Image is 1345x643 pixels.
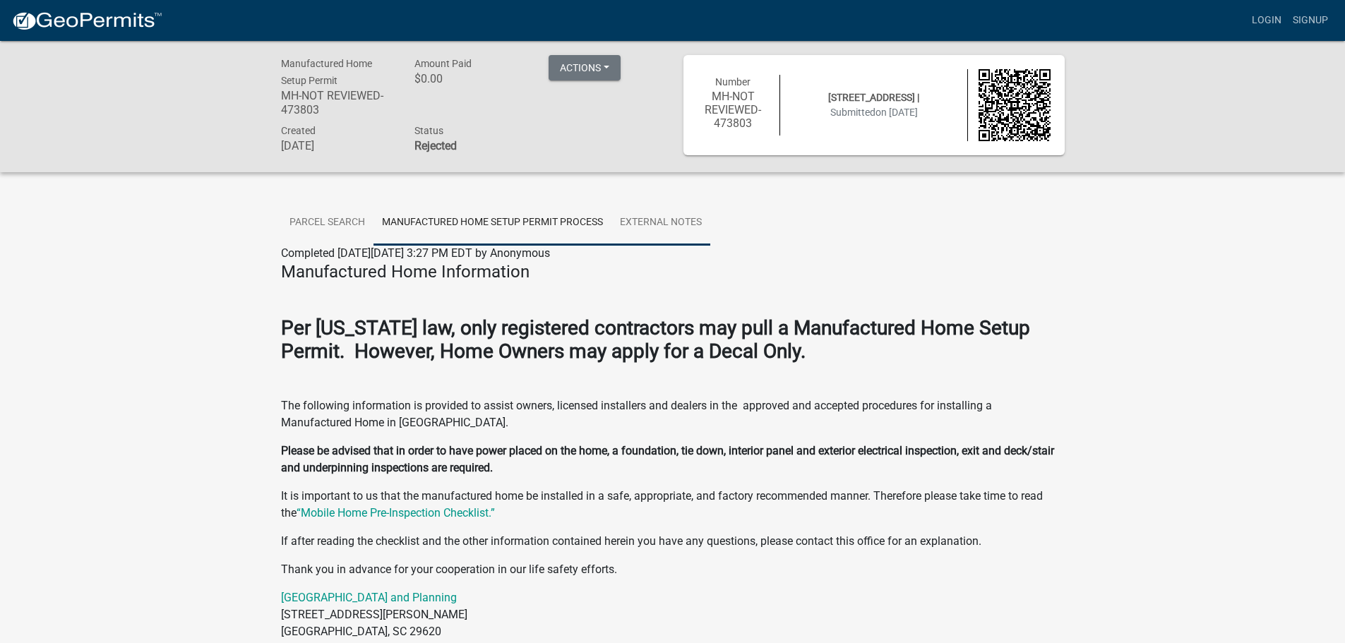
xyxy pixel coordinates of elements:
a: [GEOGRAPHIC_DATA] and Planning [281,591,457,604]
span: Created [281,125,316,136]
p: Thank you in advance for your cooperation in our life safety efforts. [281,561,1065,578]
h6: MH-NOT REVIEWED-473803 [281,89,394,116]
span: Status [414,125,443,136]
a: Signup [1287,7,1334,34]
span: Manufactured Home Setup Permit [281,58,372,86]
span: Number [715,76,751,88]
h4: Manufactured Home Information [281,262,1065,282]
h6: [DATE] [281,139,394,152]
strong: Please be advised that in order to have power placed on the home, a foundation, tie down, interio... [281,444,1054,474]
button: Actions [549,55,621,80]
strong: Per [US_STATE] law, only registered contractors may pull a Manufactured Home Setup Permit. Howeve... [281,316,1030,363]
a: “Mobile Home Pre-Inspection Checklist.” [297,506,495,519]
a: Parcel search [281,200,373,246]
a: Manufactured Home Setup Permit Process [373,200,611,246]
p: If after reading the checklist and the other information contained herein you have any questions,... [281,533,1065,550]
strong: Rejected [414,139,457,152]
h6: $0.00 [414,72,527,85]
p: It is important to us that the manufactured home be installed in a safe, appropriate, and factory... [281,488,1065,522]
h6: MH-NOT REVIEWED-473803 [698,90,770,131]
p: The following information is provided to assist owners, licensed installers and dealers in the ap... [281,397,1065,431]
span: Completed [DATE][DATE] 3:27 PM EDT by Anonymous [281,246,550,260]
a: Login [1246,7,1287,34]
a: External Notes [611,200,710,246]
img: QR code [979,69,1051,141]
span: Submitted on [DATE] [830,107,918,118]
span: [STREET_ADDRESS] | [828,92,919,103]
span: Amount Paid [414,58,472,69]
